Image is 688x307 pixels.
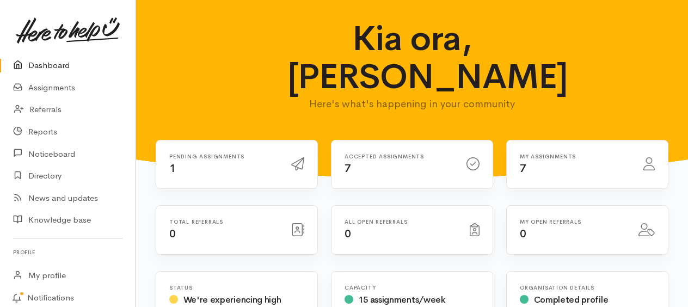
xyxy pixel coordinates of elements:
h6: Pending assignments [169,153,278,159]
span: 7 [520,162,526,175]
h6: Organisation Details [520,285,655,291]
h6: Status [169,285,304,291]
h6: Accepted assignments [345,153,453,159]
span: 1 [169,162,176,175]
span: 15 assignments/week [359,294,445,305]
h1: Kia ora, [PERSON_NAME] [287,20,537,96]
span: 7 [345,162,351,175]
span: 0 [345,227,351,241]
span: Completed profile [534,294,609,305]
h6: Capacity [345,285,480,291]
h6: My open referrals [520,219,625,225]
p: Here's what's happening in your community [287,96,537,112]
span: 0 [520,227,526,241]
h6: My assignments [520,153,630,159]
h6: Total referrals [169,219,278,225]
span: 0 [169,227,176,241]
h6: Profile [13,245,122,260]
h6: All open referrals [345,219,457,225]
